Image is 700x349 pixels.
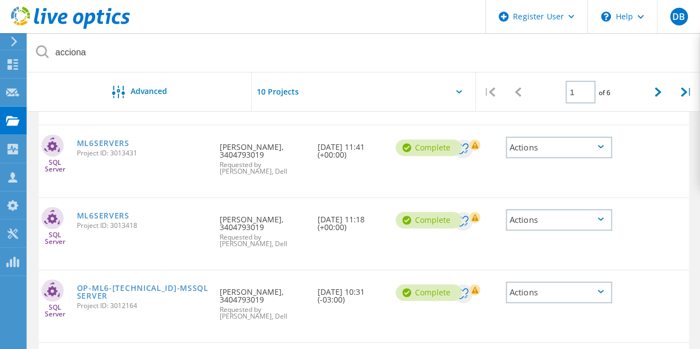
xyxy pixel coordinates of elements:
div: [PERSON_NAME], 3404793019 [214,270,312,331]
span: SQL Server [39,159,71,173]
div: [DATE] 11:18 (+00:00) [312,198,390,242]
a: ML6SERVERS [77,139,129,147]
div: Complete [396,284,462,301]
span: SQL Server [39,304,71,317]
span: Project ID: 3013431 [77,150,209,157]
span: Requested by [PERSON_NAME], Dell [220,306,306,320]
span: of 6 [598,88,610,97]
div: [PERSON_NAME], 3404793019 [214,126,312,186]
div: [DATE] 10:31 (-03:00) [312,270,390,315]
div: | [672,72,700,112]
div: [PERSON_NAME], 3404793019 [214,198,312,258]
div: [DATE] 11:41 (+00:00) [312,126,390,170]
a: Live Optics Dashboard [11,23,130,31]
span: Requested by [PERSON_NAME], Dell [220,234,306,247]
svg: \n [601,12,611,22]
div: Actions [506,137,612,158]
div: | [476,72,504,112]
a: OP-ML6-[TECHNICAL_ID]-MSSQLSERVER [77,284,209,300]
div: Complete [396,212,462,228]
span: Project ID: 3012164 [77,303,209,309]
span: Requested by [PERSON_NAME], Dell [220,162,306,175]
div: Actions [506,209,612,231]
span: DB [672,12,685,21]
a: ML6SERVERS [77,212,129,220]
span: Project ID: 3013418 [77,222,209,229]
div: Actions [506,282,612,303]
span: Advanced [131,87,167,95]
span: SQL Server [39,232,71,245]
div: Complete [396,139,462,156]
